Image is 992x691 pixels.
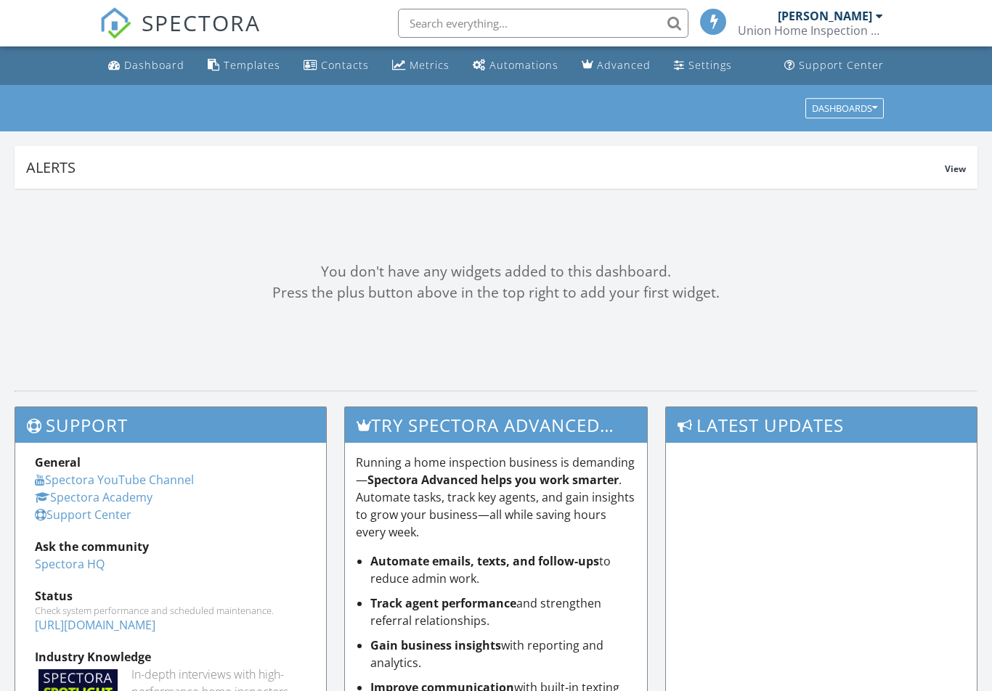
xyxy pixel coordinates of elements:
[410,58,450,72] div: Metrics
[398,9,688,38] input: Search everything...
[298,52,375,79] a: Contacts
[370,553,599,569] strong: Automate emails, texts, and follow-ups
[35,507,131,523] a: Support Center
[576,52,656,79] a: Advanced
[142,7,261,38] span: SPECTORA
[35,587,306,605] div: Status
[35,489,153,505] a: Spectora Academy
[386,52,455,79] a: Metrics
[35,472,194,488] a: Spectora YouTube Channel
[778,9,872,23] div: [PERSON_NAME]
[15,282,977,303] div: Press the plus button above in the top right to add your first widget.
[102,52,190,79] a: Dashboard
[489,58,558,72] div: Automations
[805,98,884,118] button: Dashboards
[367,472,619,488] strong: Spectora Advanced helps you work smarter
[467,52,564,79] a: Automations (Basic)
[370,637,636,671] li: with reporting and analytics.
[370,594,636,629] li: and strengthen referral relationships.
[321,58,369,72] div: Contacts
[356,454,636,541] p: Running a home inspection business is demanding— . Automate tasks, track key agents, and gain ins...
[224,58,280,72] div: Templates
[15,407,326,443] h3: Support
[688,58,732,72] div: Settings
[668,52,738,79] a: Settings
[15,261,977,282] div: You don't have any widgets added to this dashboard.
[124,58,184,72] div: Dashboard
[738,23,883,38] div: Union Home Inspection LLC
[370,552,636,587] li: to reduce admin work.
[35,556,105,572] a: Spectora HQ
[666,407,977,443] h3: Latest Updates
[370,595,516,611] strong: Track agent performance
[99,20,261,50] a: SPECTORA
[35,605,306,616] div: Check system performance and scheduled maintenance.
[370,637,501,653] strong: Gain business insights
[26,158,945,177] div: Alerts
[799,58,884,72] div: Support Center
[597,58,651,72] div: Advanced
[35,454,81,470] strong: General
[945,163,966,175] span: View
[35,538,306,555] div: Ask the community
[202,52,286,79] a: Templates
[345,407,647,443] h3: Try spectora advanced [DATE]
[99,7,131,39] img: The Best Home Inspection Software - Spectora
[778,52,890,79] a: Support Center
[35,648,306,666] div: Industry Knowledge
[812,103,877,113] div: Dashboards
[35,617,155,633] a: [URL][DOMAIN_NAME]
